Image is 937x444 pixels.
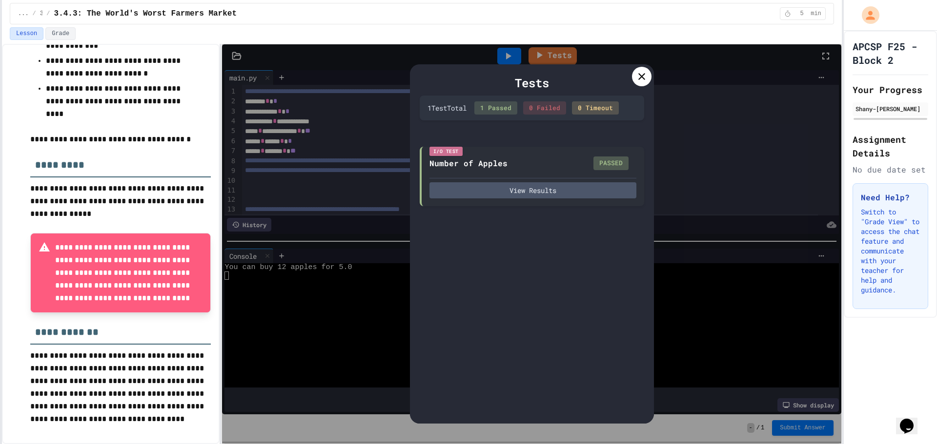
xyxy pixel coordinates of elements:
iframe: chat widget [896,405,927,434]
div: My Account [852,4,882,26]
div: 1 Test Total [428,103,467,113]
h1: APCSP F25 - Block 2 [853,39,928,67]
div: Number of Apples [429,157,508,169]
div: 0 Failed [523,101,566,115]
div: Tests [420,74,644,92]
h2: Assignment Details [853,133,928,160]
span: 5 [794,10,810,18]
span: 3.4.3: The World's Worst Farmers Market [54,8,237,19]
button: Lesson [10,27,43,40]
span: ... [18,10,29,18]
div: PASSED [593,156,629,170]
span: / [33,10,36,18]
p: Switch to "Grade View" to access the chat feature and communicate with your teacher for help and ... [861,207,920,295]
h3: Need Help? [861,192,920,203]
span: 3.4: Mathematical Operators [40,10,43,18]
span: / [46,10,50,18]
div: No due date set [853,164,928,175]
span: min [811,10,821,18]
button: View Results [429,182,636,198]
h2: Your Progress [853,83,928,97]
div: 1 Passed [474,101,517,115]
div: 0 Timeout [572,101,619,115]
button: Grade [45,27,76,40]
div: I/O Test [429,147,463,156]
div: Shany-[PERSON_NAME] [856,104,925,113]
